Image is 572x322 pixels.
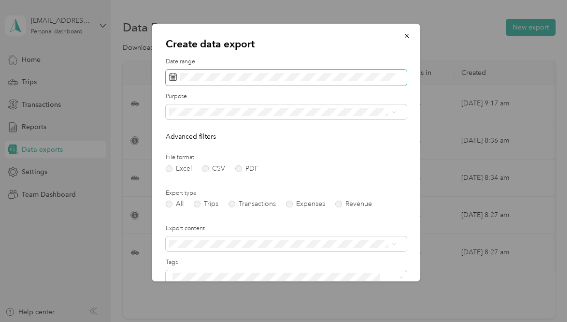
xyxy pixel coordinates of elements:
label: Expenses [286,201,325,207]
p: Advanced filters [166,132,407,142]
p: Create data export [166,37,407,51]
label: CSV [202,165,225,172]
label: File format [166,153,407,162]
label: PDF [235,165,258,172]
label: All [166,201,184,207]
label: Purpose [166,92,407,101]
label: Revenue [335,201,372,207]
label: Trips [194,201,218,207]
label: Export content [166,224,407,233]
label: Export type [166,189,407,198]
iframe: Everlance-gr Chat Button Frame [518,268,572,322]
label: Transactions [229,201,276,207]
label: Excel [166,165,192,172]
label: Date range [166,58,407,66]
label: Tags [166,258,407,267]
